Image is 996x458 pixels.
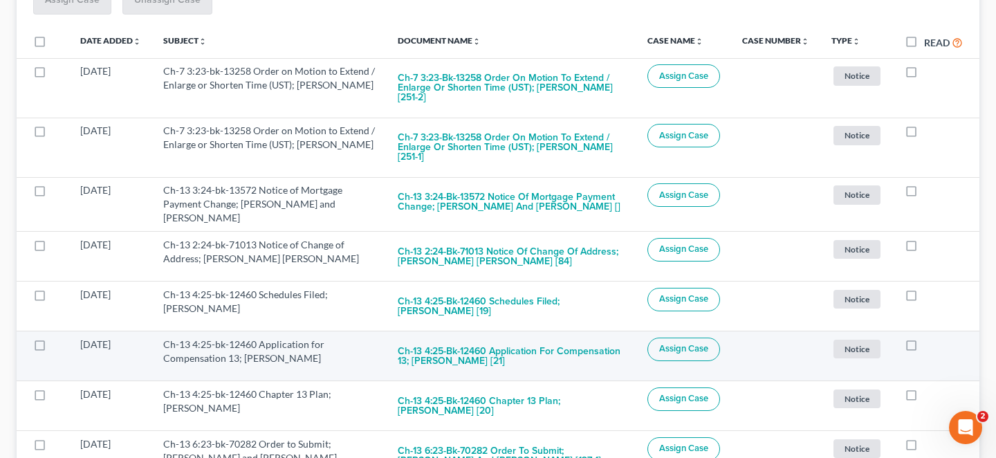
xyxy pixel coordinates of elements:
span: Notice [833,66,880,85]
a: Notice [831,288,883,311]
span: Assign Case [659,244,708,255]
i: unfold_more [801,37,809,46]
span: Notice [833,240,880,259]
button: Assign Case [647,64,720,88]
button: Ch-13 4:25-bk-12460 Chapter 13 Plan; [PERSON_NAME] [20] [398,387,625,425]
a: Notice [831,124,883,147]
a: Case Nameunfold_more [647,35,703,46]
button: Assign Case [647,338,720,361]
button: Assign Case [647,183,720,207]
iframe: Intercom live chat [949,411,982,444]
button: Assign Case [647,124,720,147]
td: [DATE] [69,381,152,431]
td: [DATE] [69,282,152,331]
span: Notice [833,126,880,145]
td: Ch-7 3:23-bk-13258 Order on Motion to Extend / Enlarge or Shorten Time (UST); [PERSON_NAME] [152,58,387,118]
i: unfold_more [199,37,207,46]
span: Notice [833,340,880,358]
td: Ch-13 2:24-bk-71013 Notice of Change of Address; [PERSON_NAME] [PERSON_NAME] [152,232,387,282]
span: Notice [833,185,880,204]
i: unfold_more [852,37,860,46]
td: [DATE] [69,58,152,118]
a: Notice [831,64,883,87]
span: Assign Case [659,71,708,82]
span: 2 [977,411,988,422]
a: Notice [831,338,883,360]
td: [DATE] [69,118,152,177]
span: Notice [833,439,880,458]
i: unfold_more [472,37,481,46]
button: Ch-7 3:23-bk-13258 Order on Motion to Extend / Enlarge or Shorten Time (UST); [PERSON_NAME] [251-1] [398,124,625,171]
span: Notice [833,290,880,309]
span: Assign Case [659,343,708,354]
a: Typeunfold_more [831,35,860,46]
button: Ch-13 4:25-bk-12460 Schedules Filed; [PERSON_NAME] [19] [398,288,625,325]
span: Assign Case [659,130,708,141]
a: Document Nameunfold_more [398,35,481,46]
button: Assign Case [647,288,720,311]
i: unfold_more [695,37,703,46]
a: Date Addedunfold_more [80,35,141,46]
button: Ch-13 4:25-bk-12460 Application for Compensation 13; [PERSON_NAME] [21] [398,338,625,375]
td: Ch-13 4:25-bk-12460 Application for Compensation 13; [PERSON_NAME] [152,331,387,381]
a: Notice [831,238,883,261]
a: Notice [831,387,883,410]
button: Ch-13 2:24-bk-71013 Notice of Change of Address; [PERSON_NAME] [PERSON_NAME] [84] [398,238,625,275]
span: Assign Case [659,190,708,201]
a: Notice [831,183,883,206]
button: Ch-7 3:23-bk-13258 Order on Motion to Extend / Enlarge or Shorten Time (UST); [PERSON_NAME] [251-2] [398,64,625,111]
span: Assign Case [659,293,708,304]
button: Assign Case [647,238,720,262]
i: unfold_more [133,37,141,46]
td: [DATE] [69,177,152,231]
td: [DATE] [69,232,152,282]
a: Case Numberunfold_more [742,35,809,46]
button: Assign Case [647,387,720,411]
span: Assign Case [659,443,708,454]
span: Notice [833,390,880,408]
td: Ch-7 3:23-bk-13258 Order on Motion to Extend / Enlarge or Shorten Time (UST); [PERSON_NAME] [152,118,387,177]
span: Assign Case [659,393,708,404]
td: Ch-13 4:25-bk-12460 Schedules Filed; [PERSON_NAME] [152,282,387,331]
label: Read [924,35,950,50]
button: Ch-13 3:24-bk-13572 Notice of Mortgage Payment Change; [PERSON_NAME] and [PERSON_NAME] [] [398,183,625,221]
td: Ch-13 4:25-bk-12460 Chapter 13 Plan; [PERSON_NAME] [152,381,387,431]
a: Subjectunfold_more [163,35,207,46]
td: Ch-13 3:24-bk-13572 Notice of Mortgage Payment Change; [PERSON_NAME] and [PERSON_NAME] [152,177,387,231]
td: [DATE] [69,331,152,381]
